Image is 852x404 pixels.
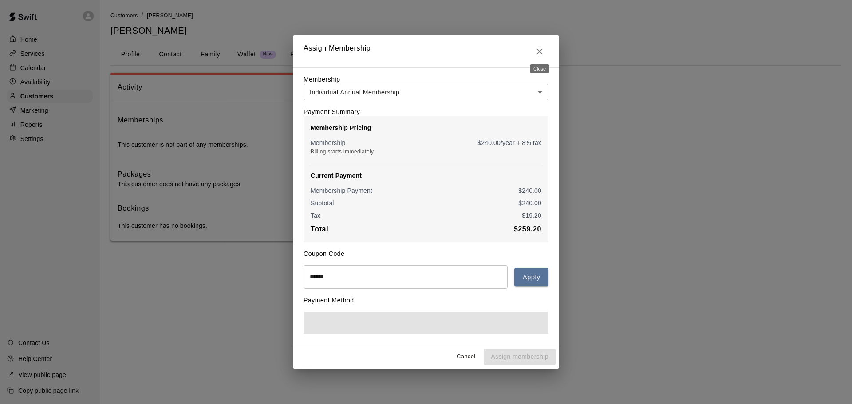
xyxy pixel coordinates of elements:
p: $ 19.20 [522,211,541,220]
button: Cancel [452,350,480,364]
b: $ 259.20 [514,225,541,233]
label: Coupon Code [304,250,345,257]
button: Apply [514,268,548,286]
div: Close [530,64,549,73]
label: Payment Summary [304,108,360,115]
button: Close [531,43,548,60]
p: Membership Pricing [311,123,541,132]
span: Billing starts immediately [311,149,374,155]
label: Membership [304,76,340,83]
b: Total [311,225,328,233]
h2: Assign Membership [293,35,559,67]
p: Current Payment [311,171,541,180]
p: Membership Payment [311,186,372,195]
p: $ 240.00 /year + 8% tax [477,138,541,147]
p: $ 240.00 [518,199,541,208]
label: Payment Method [304,297,354,304]
div: Individual Annual Membership [304,84,548,100]
p: $ 240.00 [518,186,541,195]
p: Subtotal [311,199,334,208]
p: Tax [311,211,320,220]
p: Membership [311,138,346,147]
